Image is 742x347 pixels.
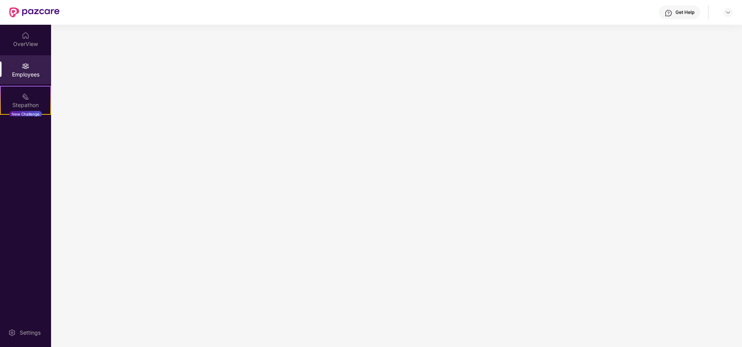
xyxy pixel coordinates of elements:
[17,329,43,337] div: Settings
[1,101,50,109] div: Stepathon
[9,111,42,117] div: New Challenge
[9,7,60,17] img: New Pazcare Logo
[675,9,694,15] div: Get Help
[725,9,731,15] img: svg+xml;base64,PHN2ZyBpZD0iRHJvcGRvd24tMzJ4MzIiIHhtbG5zPSJodHRwOi8vd3d3LnczLm9yZy8yMDAwL3N2ZyIgd2...
[22,93,29,100] img: svg+xml;base64,PHN2ZyB4bWxucz0iaHR0cDovL3d3dy53My5vcmcvMjAwMC9zdmciIHdpZHRoPSIyMSIgaGVpZ2h0PSIyMC...
[22,62,29,70] img: svg+xml;base64,PHN2ZyBpZD0iRW1wbG95ZWVzIiB4bWxucz0iaHR0cDovL3d3dy53My5vcmcvMjAwMC9zdmciIHdpZHRoPS...
[22,32,29,39] img: svg+xml;base64,PHN2ZyBpZD0iSG9tZSIgeG1sbnM9Imh0dHA6Ly93d3cudzMub3JnLzIwMDAvc3ZnIiB3aWR0aD0iMjAiIG...
[8,329,16,337] img: svg+xml;base64,PHN2ZyBpZD0iU2V0dGluZy0yMHgyMCIgeG1sbnM9Imh0dHA6Ly93d3cudzMub3JnLzIwMDAvc3ZnIiB3aW...
[665,9,672,17] img: svg+xml;base64,PHN2ZyBpZD0iSGVscC0zMngzMiIgeG1sbnM9Imh0dHA6Ly93d3cudzMub3JnLzIwMDAvc3ZnIiB3aWR0aD...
